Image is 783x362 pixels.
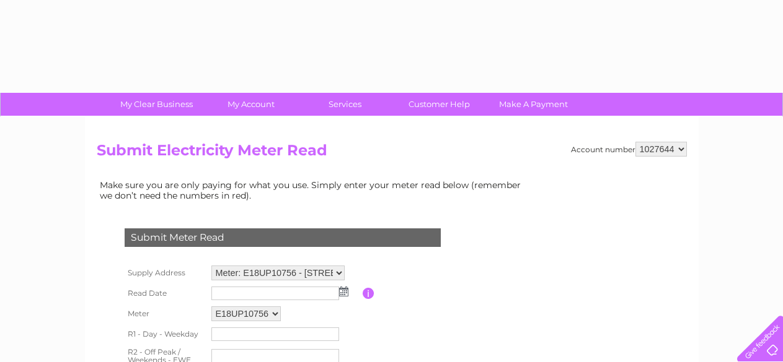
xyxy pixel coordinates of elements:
[97,142,687,165] h2: Submit Electricity Meter Read
[122,283,208,303] th: Read Date
[122,324,208,344] th: R1 - Day - Weekday
[388,93,490,116] a: Customer Help
[122,303,208,324] th: Meter
[482,93,585,116] a: Make A Payment
[125,228,441,247] div: Submit Meter Read
[97,177,531,203] td: Make sure you are only paying for what you use. Simply enter your meter read below (remember we d...
[294,93,396,116] a: Services
[363,288,374,299] input: Information
[122,262,208,283] th: Supply Address
[200,93,302,116] a: My Account
[339,287,348,296] img: ...
[105,93,208,116] a: My Clear Business
[571,142,687,157] div: Account number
